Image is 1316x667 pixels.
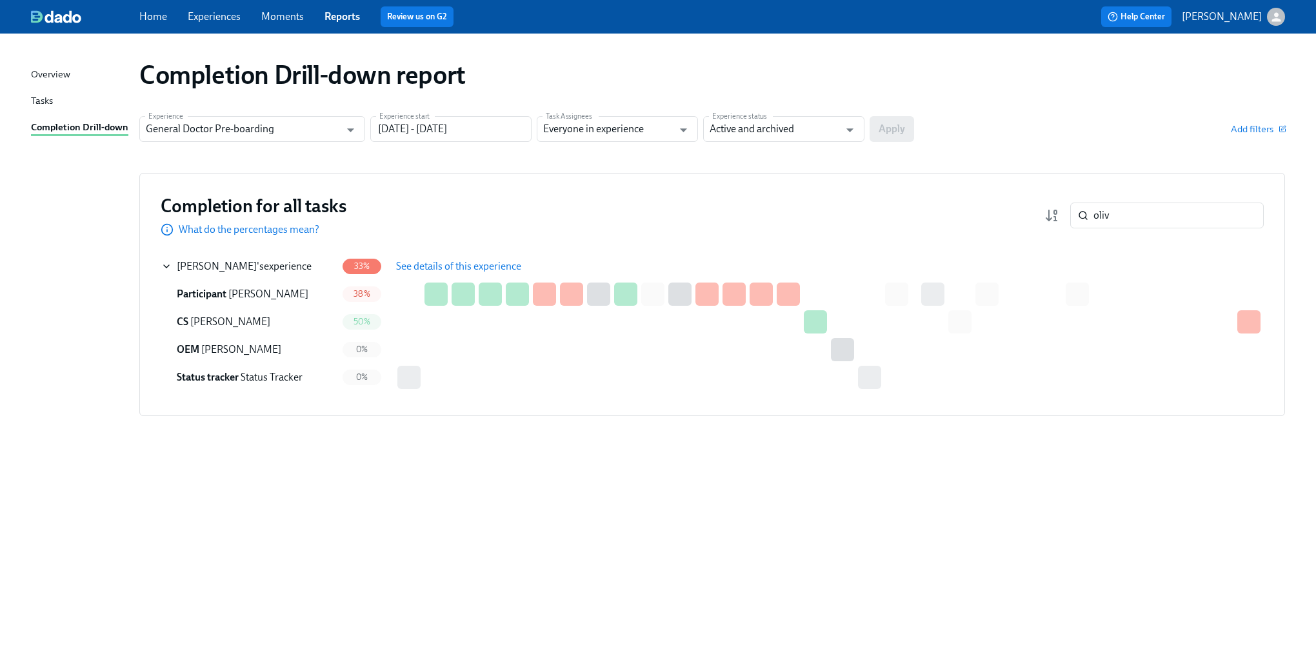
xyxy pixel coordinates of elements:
[341,120,361,140] button: Open
[1108,10,1165,23] span: Help Center
[31,94,129,110] a: Tasks
[31,120,129,136] a: Completion Drill-down
[348,344,375,354] span: 0%
[1101,6,1171,27] button: Help Center
[188,10,241,23] a: Experiences
[31,67,70,83] div: Overview
[387,254,530,279] button: See details of this experience
[346,317,378,326] span: 50%
[31,10,81,23] img: dado
[840,120,860,140] button: Open
[179,223,319,237] p: What do the percentages mean?
[177,288,226,300] span: Participant
[161,194,346,217] h3: Completion for all tasks
[396,260,521,273] span: See details of this experience
[161,254,337,279] div: [PERSON_NAME]'sexperience
[31,67,129,83] a: Overview
[190,315,270,328] span: [PERSON_NAME]
[161,364,337,390] div: Status tracker Status Tracker
[348,372,375,382] span: 0%
[241,371,303,383] span: Status Tracker
[31,10,139,23] a: dado
[177,371,239,383] span: Status tracker
[381,6,454,27] button: Review us on G2
[177,315,188,328] span: Credentialing Specialist
[161,337,337,363] div: OEM [PERSON_NAME]
[1182,10,1262,24] p: [PERSON_NAME]
[31,120,128,136] div: Completion Drill-down
[177,260,257,272] span: [PERSON_NAME]
[1182,8,1285,26] button: [PERSON_NAME]
[139,59,466,90] h1: Completion Drill-down report
[1044,208,1060,223] svg: Completion rate (low to high)
[346,289,378,299] span: 38%
[387,10,447,23] a: Review us on G2
[673,120,693,140] button: Open
[139,10,167,23] a: Home
[161,309,337,335] div: CS [PERSON_NAME]
[201,343,281,355] span: [PERSON_NAME]
[177,343,199,355] span: Onboarding Experience Manager
[228,288,308,300] span: [PERSON_NAME]
[324,10,360,23] a: Reports
[177,259,312,274] div: 's experience
[31,94,53,110] div: Tasks
[1093,203,1264,228] input: Search by name
[346,261,378,271] span: 33%
[261,10,304,23] a: Moments
[161,281,337,307] div: Participant [PERSON_NAME]
[1231,123,1285,135] button: Add filters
